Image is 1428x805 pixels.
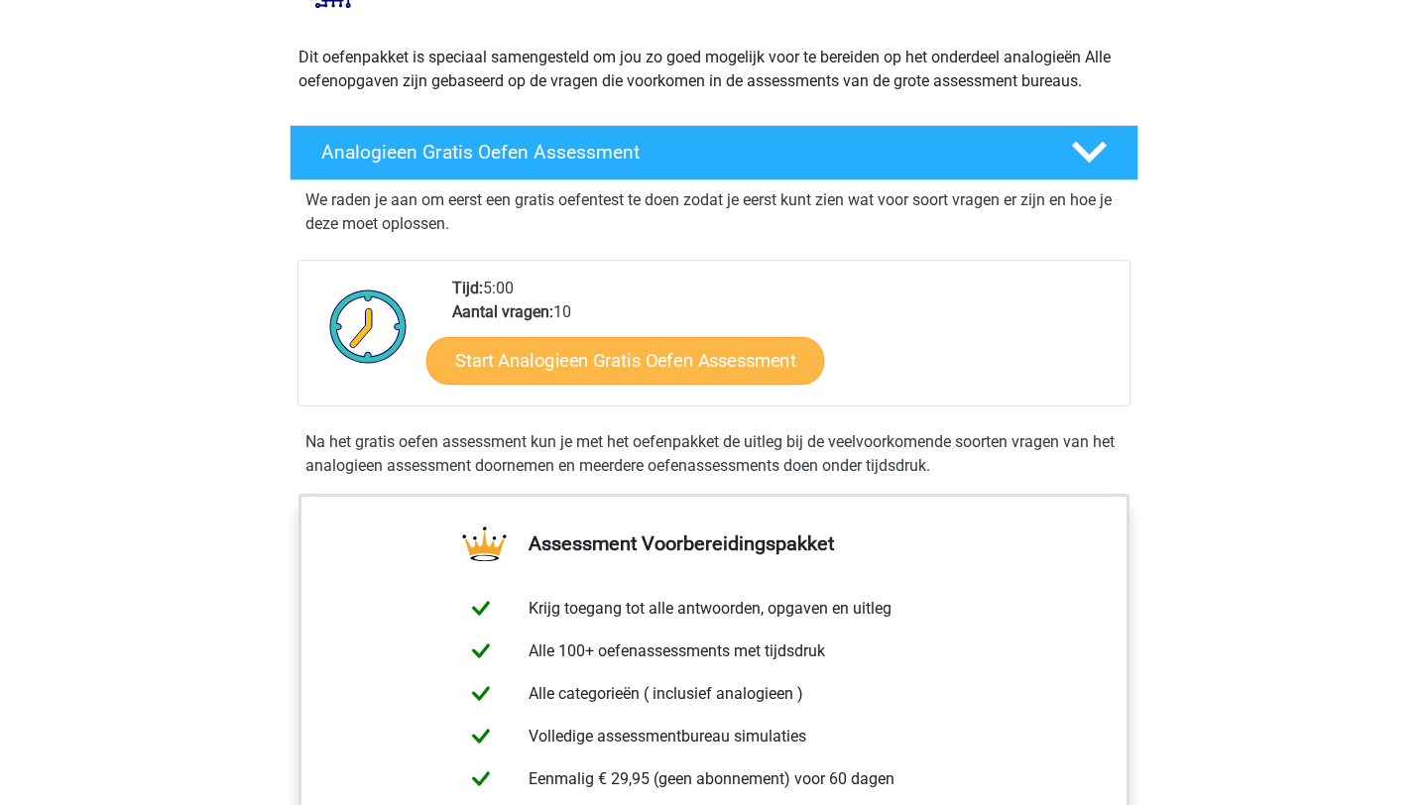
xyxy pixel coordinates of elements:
b: Aantal vragen: [452,302,553,321]
p: Dit oefenpakket is speciaal samengesteld om jou zo goed mogelijk voor te bereiden op het onderdee... [298,46,1130,93]
div: 5:00 10 [437,277,1129,405]
a: Start Analogieen Gratis Oefen Assessment [426,336,824,384]
h4: Analogieen Gratis Oefen Assessment [321,141,1039,164]
a: Analogieen Gratis Oefen Assessment [282,125,1146,180]
div: Na het gratis oefen assessment kun je met het oefenpakket de uitleg bij de veelvoorkomende soorte... [297,430,1130,478]
img: Klok [318,277,418,376]
p: We raden je aan om eerst een gratis oefentest te doen zodat je eerst kunt zien wat voor soort vra... [305,188,1123,236]
b: Tijd: [452,279,483,297]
